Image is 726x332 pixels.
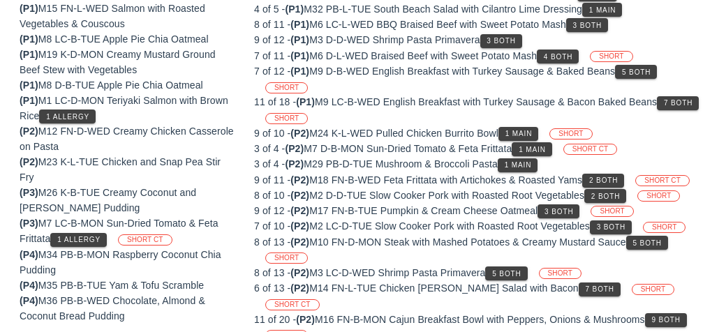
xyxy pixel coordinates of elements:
[20,156,38,167] span: (P2)
[20,33,38,45] span: (P1)
[585,285,614,293] span: 7 Both
[290,34,309,45] span: (P1)
[588,176,618,184] span: 2 Both
[290,190,309,201] span: (P2)
[512,142,551,156] button: 1 Main
[274,114,299,123] span: SHORT
[590,220,632,234] button: 3 Both
[566,18,608,32] button: 3 Both
[254,156,706,172] div: M29 PB-D-TUE Mushroom & Broccoli Pasta
[254,314,296,325] span: 11 of 20 -
[290,267,309,278] span: (P2)
[485,266,527,280] button: 5 Both
[505,130,533,137] span: 1 Main
[254,66,290,77] span: 7 of 12 -
[254,174,290,186] span: 9 of 11 -
[498,158,538,172] button: 1 Main
[486,37,515,45] span: 3 Both
[254,3,285,15] span: 4 of 5 -
[20,93,237,123] div: M1 LC-D-MON Teriyaki Salmon with Brown Rice
[285,143,304,154] span: (P2)
[274,83,299,93] span: SHORT
[538,204,579,218] button: 3 Both
[20,216,237,246] div: M7 LC-B-MON Sun-Dried Tomato & Feta Frittata
[290,236,309,248] span: (P2)
[20,1,237,31] div: M15 FN-L-WED Salmon with Roasted Vegetables & Couscous
[651,316,681,324] span: 9 Both
[274,253,299,263] span: SHORT
[615,65,657,79] button: 5 Both
[591,193,620,200] span: 2 Both
[254,282,290,294] span: 6 of 13 -
[254,94,706,125] div: M9 LC-B-WED English Breakfast with Turkey Sausage & Bacon Baked Beans
[657,96,699,110] button: 7 Both
[254,236,290,248] span: 8 of 13 -
[491,270,521,278] span: 5 Both
[20,31,237,47] div: M8 LC-B-TUE Apple Pie Chia Oatmeal
[254,141,706,156] div: M7 D-B-MON Sun-Dried Tomato & Feta Frittata
[285,3,304,15] span: (P1)
[290,19,309,30] span: (P1)
[127,235,163,245] span: SHORT CT
[579,282,621,296] button: 7 Both
[646,191,671,201] span: SHORT
[254,190,290,201] span: 8 of 10 -
[254,267,290,278] span: 8 of 13 -
[480,34,522,48] button: 3 Both
[20,218,38,229] span: (P3)
[254,50,290,61] span: 7 of 11 -
[558,129,583,139] span: SHORT
[254,158,285,169] span: 3 of 4 -
[290,205,309,216] span: (P2)
[20,123,237,154] div: M12 FN-D-WED Creamy Chicken Casserole on Pasta
[596,223,625,231] span: 3 Both
[544,208,573,216] span: 3 Both
[572,22,602,29] span: 3 Both
[290,66,309,77] span: (P1)
[296,96,315,107] span: (P1)
[645,313,687,327] button: 9 Both
[572,144,609,154] span: SHORT CT
[498,127,538,141] button: 1 Main
[254,234,706,265] div: M10 FN-D-MON Steak with Mashed Potatoes & Creamy Mustard Sauce
[644,176,681,186] span: SHORT CT
[254,188,706,203] div: M2 D-D-TUE Slow Cooker Pork with Roasted Root Vegetables
[254,128,290,139] span: 9 of 10 -
[254,265,706,280] div: M3 LC-D-WED Shrimp Pasta Primavera
[20,187,38,198] span: (P3)
[20,280,38,291] span: (P4)
[290,50,309,61] span: (P1)
[652,222,676,232] span: SHORT
[57,236,101,243] span: 1 Allergy
[20,278,237,293] div: M35 PB-B-TUE Yam & Tofu Scramble
[254,17,706,32] div: M6 LC-L-WED BBQ Braised Beef with Sweet Potato Mash
[621,68,651,76] span: 5 Both
[290,174,309,186] span: (P2)
[599,52,623,61] span: SHORT
[518,146,546,153] span: 1 Main
[39,110,96,123] button: 1 Allergy
[582,3,622,17] button: 1 Main
[254,220,290,232] span: 7 of 10 -
[20,154,237,185] div: M23 K-L-TUE Chicken and Snap Pea Stir Fry
[50,233,107,247] button: 1 Allergy
[588,6,616,14] span: 1 Main
[20,295,38,306] span: (P4)
[290,282,309,294] span: (P2)
[20,47,237,77] div: M19 K-D-MON Creamy Mustard Ground Beef Stew with Vegetables
[254,280,706,311] div: M14 FN-L-TUE Chicken [PERSON_NAME] Salad with Bacon
[254,172,706,188] div: M18 FN-B-WED Feta Frittata with Artichokes & Roasted Yams
[20,80,38,91] span: (P1)
[20,185,237,216] div: M26 K-B-TUE Creamy Coconut and [PERSON_NAME] Pudding
[20,77,237,93] div: M8 D-B-TUE Apple Pie Chia Oatmeal
[663,99,692,107] span: 7 Both
[20,247,237,278] div: M34 PB-B-MON Raspberry Coconut Chia Pudding
[20,293,237,324] div: M36 PB-B-WED Chocolate, Almond & Coconut Bread Pudding
[641,285,665,294] span: SHORT
[254,96,296,107] span: 11 of 18 -
[254,48,706,63] div: M6 D-L-WED Braised Beef with Sweet Potato Mash
[254,218,706,234] div: M2 LC-D-TUE Slow Cooker Pork with Roasted Root Vegetables
[20,249,38,260] span: (P4)
[290,128,309,139] span: (P2)
[20,49,38,60] span: (P1)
